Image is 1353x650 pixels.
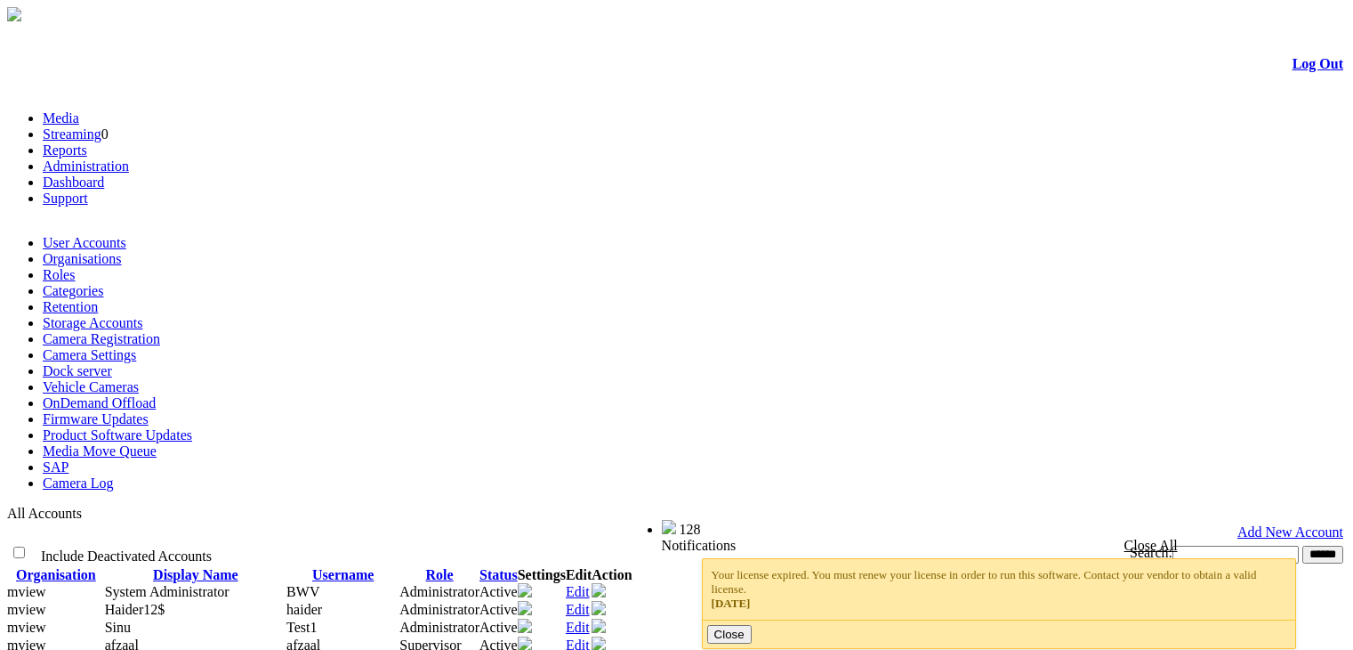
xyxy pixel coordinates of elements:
a: OnDemand Offload [43,395,156,410]
span: [DATE] [712,597,751,610]
a: Retention [43,299,98,314]
span: Welcome, System Administrator (Administrator) [400,521,626,534]
span: Contact Method: SMS and Email [105,602,165,617]
span: BWV [286,584,319,599]
a: Organisations [43,251,122,266]
a: Administration [43,158,129,174]
a: Media Move Queue [43,443,157,459]
div: Your license expired. You must renew your license in order to run this software. Contact your ven... [712,568,1287,611]
div: Notifications [662,538,1309,554]
button: Close [707,625,752,644]
span: Contact Method: None [105,584,230,599]
a: Dock server [43,363,112,378]
a: Organisation [16,567,96,582]
a: Log Out [1293,56,1343,71]
a: Camera Registration [43,331,160,346]
span: mview [7,584,46,599]
a: Username [312,567,374,582]
a: Firmware Updates [43,411,149,427]
img: bell25.png [662,520,676,534]
a: Camera Settings [43,347,136,362]
a: Categories [43,283,103,298]
a: Media [43,110,79,126]
span: mview [7,620,46,635]
span: Include Deactivated Accounts [41,548,212,564]
a: Close All [1124,538,1178,553]
a: Camera Log [43,475,114,491]
span: mview [7,602,46,617]
a: Product Software Updates [43,427,192,443]
a: Storage Accounts [43,315,142,330]
span: 128 [680,522,701,537]
a: Display Name [153,567,238,582]
span: 0 [101,126,109,142]
a: Support [43,191,88,206]
a: Dashboard [43,175,104,190]
span: All Accounts [7,506,82,521]
a: User Accounts [43,235,126,250]
span: Contact Method: SMS and Email [105,620,131,635]
span: haider [286,602,322,617]
a: Roles [43,267,75,282]
img: arrow-3.png [7,7,21,21]
span: Test1 [286,620,317,635]
a: SAP [43,459,68,475]
a: Streaming [43,126,101,142]
a: Reports [43,142,87,158]
a: Vehicle Cameras [43,379,139,394]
